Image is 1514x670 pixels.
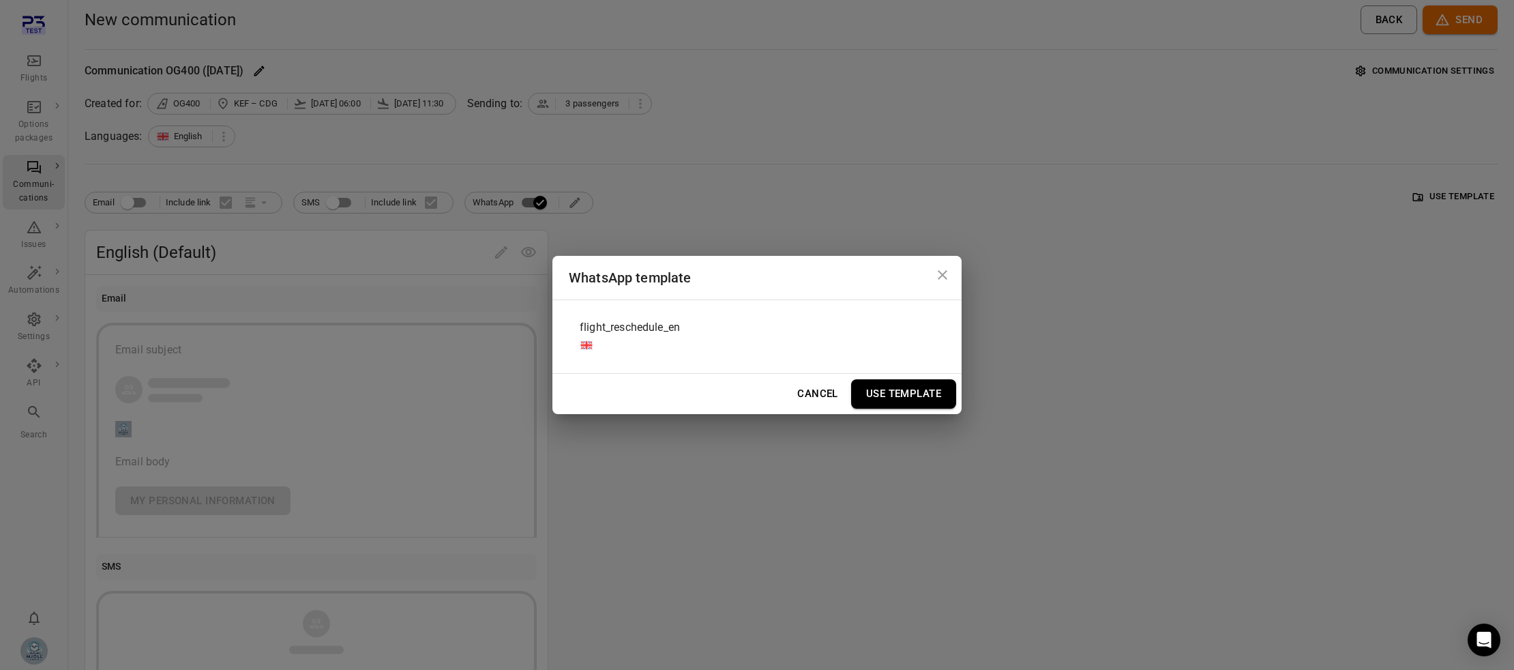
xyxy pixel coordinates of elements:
[1468,624,1500,656] div: Open Intercom Messenger
[552,256,962,300] h2: WhatsApp template
[790,379,846,408] button: Cancel
[851,379,956,408] button: Use Template
[929,261,956,289] button: Close dialog
[580,319,680,336] span: flight_reschedule_en
[569,311,945,362] div: flight_reschedule_en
